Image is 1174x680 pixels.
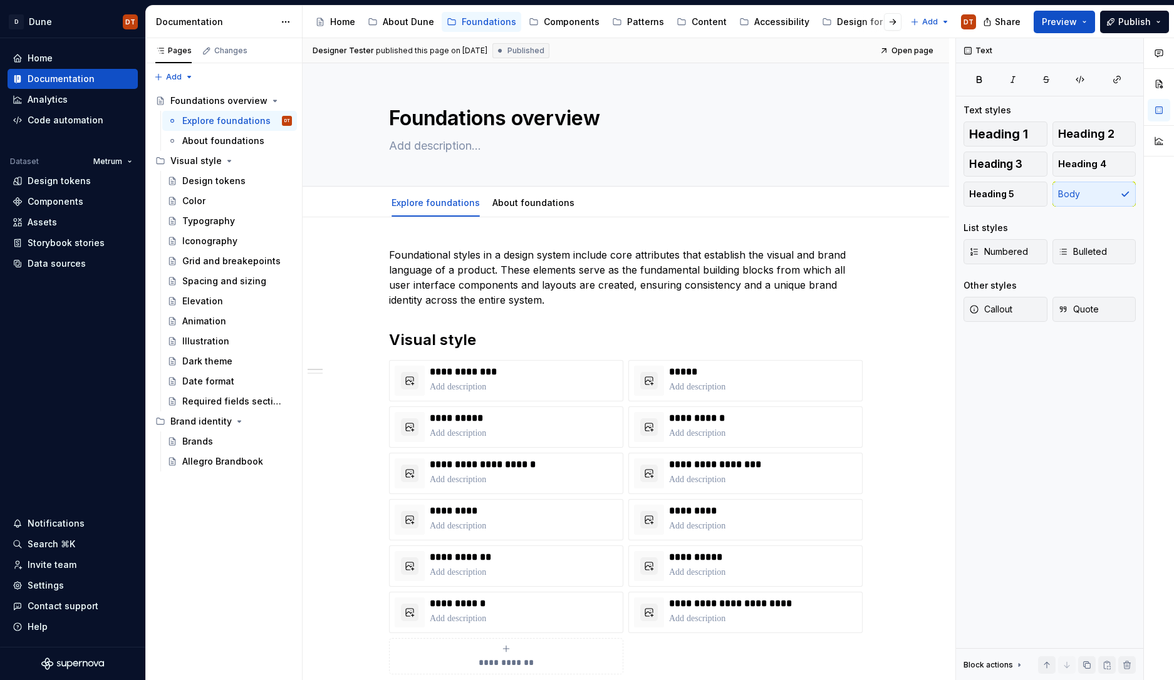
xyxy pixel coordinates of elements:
div: Assets [28,216,57,229]
div: Components [544,16,600,28]
span: Quote [1058,303,1099,316]
a: Data sources [8,254,138,274]
div: Dune [29,16,52,28]
span: Add [922,17,938,27]
a: Open page [876,42,939,59]
div: Design tokens [28,175,91,187]
a: Home [8,48,138,68]
div: Animation [182,315,226,327]
button: Heading 4 [1052,152,1136,177]
a: Grid and breakepoints [162,251,297,271]
span: Heading 2 [1058,128,1114,140]
span: Bulleted [1058,245,1107,258]
button: Heading 3 [964,152,1047,177]
span: Publish [1118,16,1151,28]
div: About Dune [383,16,434,28]
a: Home [310,12,360,32]
span: Add [166,72,182,82]
div: Foundations [462,16,516,28]
div: Typography [182,215,235,227]
button: Quote [1052,297,1136,322]
div: Visual style [170,155,222,167]
a: Components [524,12,605,32]
a: About foundations [492,197,574,208]
button: Contact support [8,596,138,616]
textarea: Foundations overview [387,103,860,133]
a: Accessibility [734,12,814,32]
button: Preview [1034,11,1095,33]
div: Explore foundations [387,189,485,215]
button: Help [8,617,138,637]
a: Code automation [8,110,138,130]
a: Animation [162,311,297,331]
span: Heading 1 [969,128,1028,140]
div: Storybook stories [28,237,105,249]
div: DT [125,17,135,27]
button: Heading 2 [1052,121,1136,147]
span: Heading 4 [1058,158,1106,170]
div: Text styles [964,104,1011,116]
button: Metrum [88,153,138,170]
div: Contact support [28,600,98,612]
button: Numbered [964,239,1047,264]
div: Notifications [28,517,85,530]
div: Other styles [964,279,1017,292]
div: Search ⌘K [28,538,75,550]
a: Dark theme [162,351,297,371]
a: Date format [162,371,297,391]
div: DT [284,115,290,127]
a: Settings [8,575,138,595]
button: Search ⌘K [8,534,138,554]
div: Help [28,621,48,633]
a: Elevation [162,291,297,311]
div: Brands [182,435,213,448]
button: Add [150,68,197,86]
div: Required fields sections [182,395,286,408]
div: Design for AI [837,16,893,28]
div: Page tree [310,9,904,34]
div: Data sources [28,257,86,270]
a: Brands [162,431,297,451]
a: Invite team [8,555,138,575]
div: Foundations overview [170,95,268,107]
span: Open page [891,46,933,56]
div: Iconography [182,235,237,247]
button: Heading 5 [964,182,1047,207]
button: Callout [964,297,1047,322]
a: Storybook stories [8,233,138,253]
div: Design tokens [182,175,246,187]
a: Foundations overview [150,91,297,111]
div: Brand identity [150,411,297,431]
div: Documentation [28,73,95,85]
button: Publish [1100,11,1169,33]
div: DT [964,17,974,27]
span: Designer Tester [313,46,374,56]
a: Illustration [162,331,297,351]
a: Foundations [442,12,521,32]
div: Settings [28,579,64,592]
a: Explore foundations [392,197,480,208]
button: Notifications [8,513,138,533]
div: Date format [182,375,234,388]
div: Invite team [28,559,76,571]
a: Components [8,192,138,212]
span: Published [507,46,544,56]
div: Elevation [182,295,223,307]
div: Block actions [964,660,1013,670]
button: Bulleted [1052,239,1136,264]
a: About Dune [363,12,439,32]
div: Patterns [627,16,664,28]
svg: Supernova Logo [41,657,104,670]
h2: Visual style [389,330,863,350]
div: Visual style [150,151,297,171]
div: Page tree [150,91,297,471]
span: Callout [969,303,1012,316]
a: Patterns [607,12,669,32]
span: Preview [1042,16,1077,28]
a: Documentation [8,69,138,89]
div: Allegro Brandbook [182,455,263,468]
a: Assets [8,212,138,232]
div: Brand identity [170,415,232,428]
div: About foundations [182,135,264,147]
a: Spacing and sizing [162,271,297,291]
